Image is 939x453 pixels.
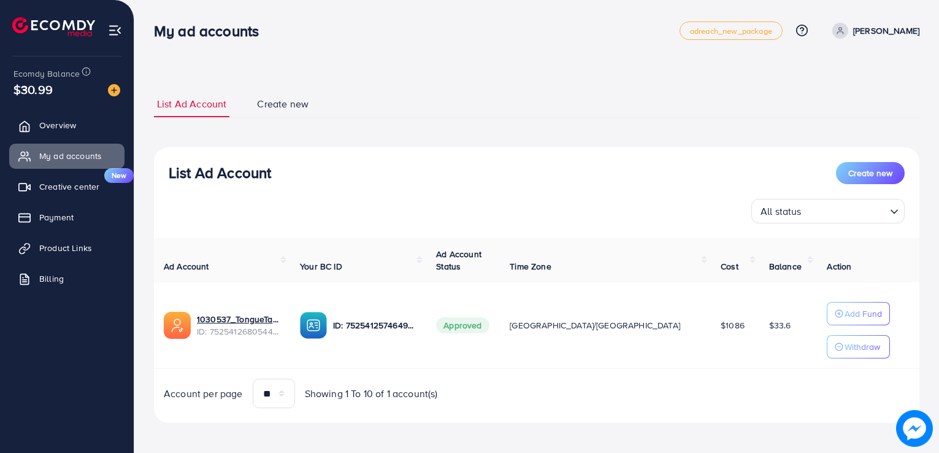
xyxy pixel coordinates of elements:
[896,410,933,447] img: image
[197,313,280,338] div: <span class='underline'>1030537_TongueTang_1752146687547</span></br>7525412680544141329
[827,302,890,325] button: Add Fund
[154,22,269,40] h3: My ad accounts
[305,387,438,401] span: Showing 1 To 10 of 1 account(s)
[436,248,481,273] span: Ad Account Status
[12,17,95,36] img: logo
[721,260,738,273] span: Cost
[9,266,125,291] a: Billing
[9,144,125,168] a: My ad accounts
[169,164,271,182] h3: List Ad Account
[9,236,125,260] a: Product Links
[39,180,99,193] span: Creative center
[39,273,64,285] span: Billing
[436,317,489,333] span: Approved
[13,80,53,98] span: $30.99
[164,387,243,401] span: Account per page
[13,68,80,80] span: Ecomdy Balance
[39,119,76,131] span: Overview
[333,318,416,333] p: ID: 7525412574649745409
[257,97,309,111] span: Create new
[805,200,885,220] input: Search for option
[827,23,919,39] a: [PERSON_NAME]
[39,150,102,162] span: My ad accounts
[827,260,851,273] span: Action
[197,313,280,325] a: 1030537_TongueTang_1752146687547
[9,205,125,230] a: Payment
[300,312,327,339] img: ic-ba-acc.ded83a64.svg
[157,97,226,111] span: List Ad Account
[108,23,122,37] img: menu
[845,306,882,321] p: Add Fund
[39,211,74,223] span: Payment
[39,242,92,254] span: Product Links
[836,162,905,184] button: Create new
[853,23,919,38] p: [PERSON_NAME]
[510,319,680,331] span: [GEOGRAPHIC_DATA]/[GEOGRAPHIC_DATA]
[827,335,890,358] button: Withdraw
[721,319,745,331] span: $1086
[164,312,191,339] img: ic-ads-acc.e4c84228.svg
[300,260,342,273] span: Your BC ID
[758,203,804,220] span: All status
[690,27,772,35] span: adreach_new_package
[769,260,802,273] span: Balance
[164,260,209,273] span: Ad Account
[680,21,783,40] a: adreach_new_package
[751,199,905,223] div: Search for option
[848,167,892,179] span: Create new
[197,325,280,338] span: ID: 7525412680544141329
[9,113,125,137] a: Overview
[104,168,134,183] span: New
[845,339,880,354] p: Withdraw
[9,174,125,199] a: Creative centerNew
[510,260,551,273] span: Time Zone
[108,84,120,96] img: image
[769,319,791,331] span: $33.6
